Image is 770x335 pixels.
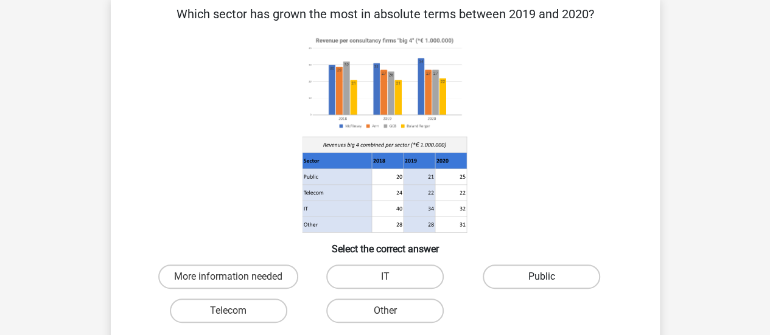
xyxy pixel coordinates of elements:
[130,233,640,255] h6: Select the correct answer
[483,264,600,289] label: Public
[326,264,444,289] label: IT
[326,299,444,323] label: Other
[130,5,640,23] p: Which sector has grown the most in absolute terms between 2019 and 2020?
[170,299,287,323] label: Telecom
[158,264,298,289] label: More information needed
